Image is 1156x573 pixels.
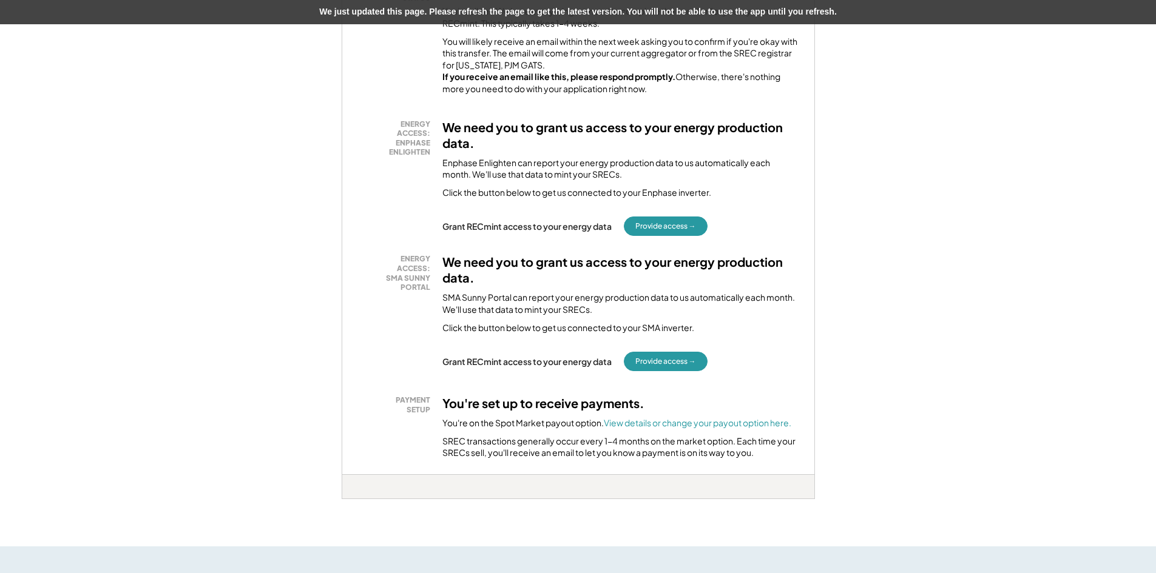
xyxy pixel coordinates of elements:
[363,119,430,157] div: ENERGY ACCESS: ENPHASE ENLIGHTEN
[442,157,799,181] div: Enphase Enlighten can report your energy production data to us automatically each month. We'll us...
[442,221,612,232] div: Grant RECmint access to your energy data
[442,187,711,199] div: Click the button below to get us connected to your Enphase inverter.
[442,356,612,367] div: Grant RECmint access to your energy data
[442,435,799,459] div: SREC transactions generally occur every 1-4 months on the market option. Each time your SRECs sel...
[442,119,799,151] h3: We need you to grant us access to your energy production data.
[442,292,799,315] div: SMA Sunny Portal can report your energy production data to us automatically each month. We'll use...
[363,395,430,414] div: PAYMENT SETUP
[342,499,385,504] div: 692odnr1 - VA Distributed
[604,417,791,428] a: View details or change your payout option here.
[363,254,430,292] div: ENERGY ACCESS: SMA SUNNY PORTAL
[442,417,791,429] div: You're on the Spot Market payout option.
[442,254,799,286] h3: We need you to grant us access to your energy production data.
[442,322,694,334] div: Click the button below to get us connected to your SMA inverter.
[442,71,675,82] strong: If you receive an email like this, please respond promptly.
[442,395,644,411] h3: You're set up to receive payments.
[624,216,708,236] button: Provide access →
[624,352,708,371] button: Provide access →
[442,36,799,95] div: You will likely receive an email within the next week asking you to confirm if you're okay with t...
